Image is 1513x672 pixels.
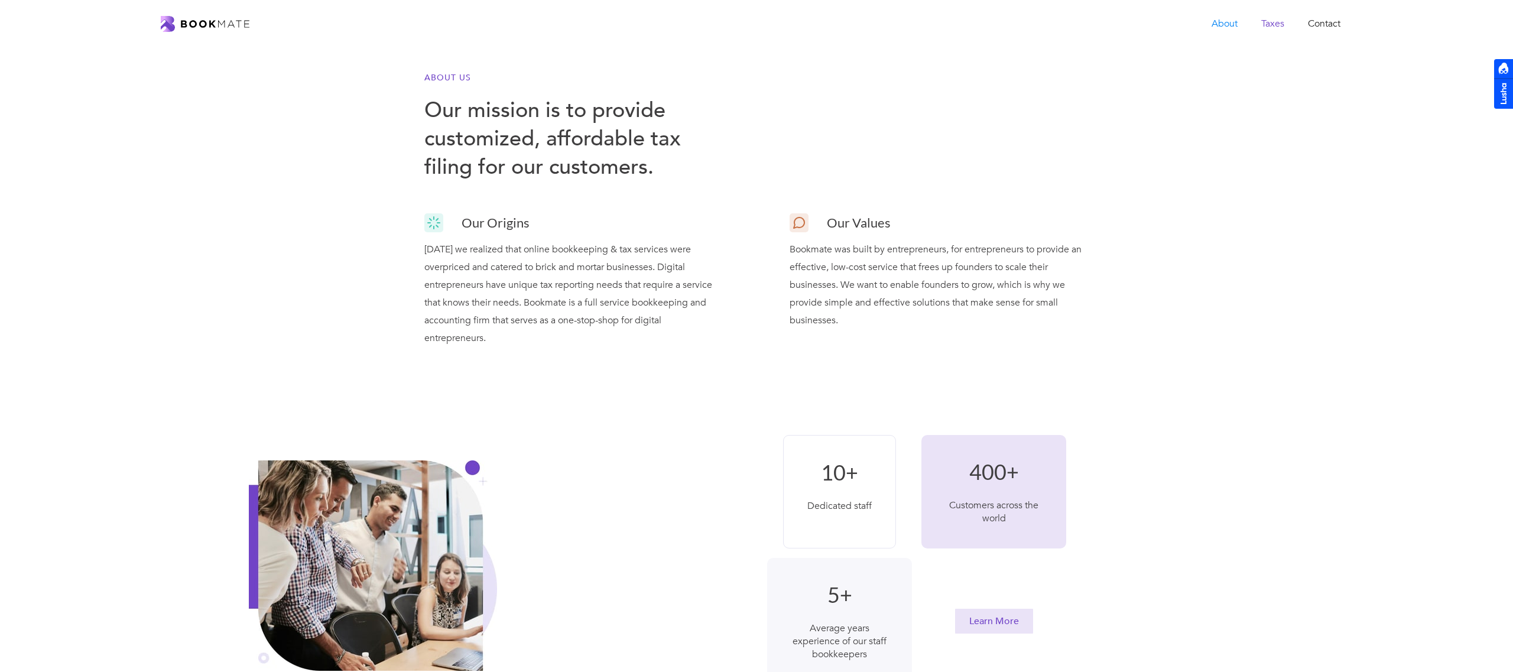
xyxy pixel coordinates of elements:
h3: Our Origins [462,211,530,235]
div: Bookmate was built by entrepreneurs, for entrepreneurs to provide an effective, low-cost service ... [790,235,1089,329]
h6: About Us [424,72,723,85]
h1: 400+ [945,459,1043,485]
h3: Our Values [827,211,891,235]
div: Dedicated staff [807,499,872,512]
a: Contact [1296,12,1352,36]
a: About [1200,12,1249,36]
a: Learn More [955,609,1033,634]
div: [DATE] we realized that online bookkeeping & tax services were overpriced and catered to brick an... [424,235,723,347]
div: Customers across the world [945,499,1043,525]
h1: Our mission is to provide customized, affordable tax filing for our customers. [424,96,723,181]
h1: 10+ [807,459,872,485]
div: Average years experience of our staff bookkeepers [791,622,888,661]
h1: 5+ [791,582,888,608]
a: Taxes [1249,12,1296,36]
a: home [161,16,249,32]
